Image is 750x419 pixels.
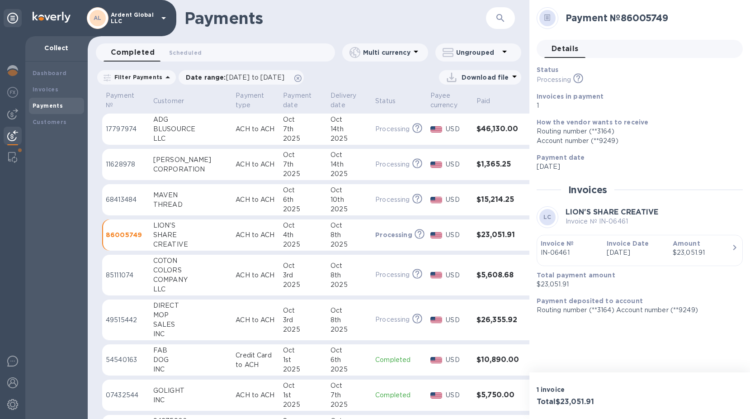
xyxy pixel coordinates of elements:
div: CORPORATION [153,165,228,174]
p: Payee currency [430,91,458,110]
div: SALES [153,320,228,329]
p: ACH to ACH [236,390,276,400]
p: USD [446,160,469,169]
img: USD [430,126,443,133]
p: USD [446,355,469,365]
div: $23,051.91 [673,248,731,257]
div: 2025 [283,205,323,214]
p: Customer [153,96,184,106]
b: Total payment amount [537,271,615,279]
p: [DATE] [537,162,736,171]
div: 2025 [330,240,368,249]
p: 86005749 [106,230,146,239]
b: LION'S SHARE CREATIVE [566,208,658,216]
p: IN-06461 [541,248,599,257]
p: [DATE] [607,248,665,257]
b: Dashboard [33,70,67,76]
b: LC [543,214,552,220]
h2: Invoices [568,184,608,195]
b: Invoices in payment [537,93,604,100]
p: USD [446,390,469,400]
button: Invoice №IN-06461Invoice Date[DATE]Amount$23,051.91 [537,235,743,266]
h3: $23,051.91 [476,231,519,239]
b: AL [94,14,102,21]
p: 1 invoice [537,385,636,394]
div: 2025 [330,400,368,409]
p: Processing [375,160,410,169]
div: 3rd [283,315,323,325]
p: Invoice № IN-06461 [566,217,658,226]
h3: $46,130.00 [476,125,519,133]
b: Payments [33,102,63,109]
div: 14th [330,124,368,134]
p: Collect [33,43,80,52]
p: 1 [537,101,736,110]
img: Foreign exchange [7,87,18,98]
b: Payment deposited to account [537,297,643,305]
p: Processing [375,230,412,239]
img: USD [430,162,443,168]
div: 2025 [330,365,368,374]
div: 2025 [330,325,368,334]
h3: $10,890.00 [476,356,519,364]
p: Ardent Global LLC [111,12,156,24]
div: Oct [283,381,323,390]
h3: $1,365.25 [476,160,519,169]
div: 2025 [283,134,323,143]
div: 6th [330,355,368,365]
div: Oct [283,346,323,355]
div: INC [153,395,228,405]
div: Unpin categories [4,9,22,27]
p: 49515442 [106,315,146,325]
p: Download file [462,73,509,82]
h2: Payment № 86005749 [566,12,736,24]
span: [DATE] to [DATE] [226,74,284,81]
img: USD [430,232,443,238]
span: Payee currency [430,91,469,110]
div: THREAD [153,200,228,209]
p: 07432544 [106,390,146,400]
img: Logo [33,12,71,23]
p: 54540163 [106,355,146,365]
b: Payment date [537,154,585,161]
div: DIRECT [153,301,228,310]
div: 2025 [330,280,368,290]
img: USD [430,392,443,399]
div: Oct [330,306,368,315]
p: Routing number (**3164) Account number (**9249) [537,305,736,315]
div: INC [153,329,228,339]
div: 6th [283,195,323,205]
p: Processing [375,124,410,134]
span: Completed [111,46,155,59]
p: 17797974 [106,124,146,134]
p: ACH to ACH [236,160,276,169]
div: MAVEN [153,190,228,200]
span: Scheduled [169,48,202,57]
div: MOP [153,310,228,320]
span: Payment № [106,91,146,110]
p: Payment date [283,91,311,110]
h3: $5,750.00 [476,391,519,400]
p: Paid [476,96,491,106]
p: USD [446,315,469,325]
img: USD [430,317,443,323]
p: ACH to ACH [236,124,276,134]
div: DOG [153,355,228,365]
div: Routing number (**3164) [537,127,736,136]
p: ACH to ACH [236,195,276,205]
p: Processing [375,195,410,205]
div: 4th [283,230,323,240]
span: Status [375,96,407,106]
div: COLORS [153,266,228,275]
p: Payment № [106,91,134,110]
p: Date range : [186,73,289,82]
p: USD [446,124,469,134]
p: Delivery date [330,91,356,110]
div: BLUSOURCE [153,124,228,134]
p: Filter Payments [111,73,162,81]
div: 1st [283,355,323,365]
div: CREATIVE [153,240,228,249]
div: Oct [330,381,368,390]
b: Status [537,66,559,73]
b: How the vendor wants to receive [537,119,649,126]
